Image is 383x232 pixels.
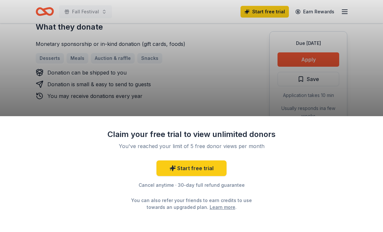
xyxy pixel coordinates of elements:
[107,129,276,140] div: Claim your free trial to view unlimited donors
[210,204,235,211] a: Learn more
[156,160,227,176] a: Start free trial
[107,181,276,189] div: Cancel anytime · 30-day full refund guarantee
[115,142,268,150] div: You've reached your limit of 5 free donor views per month
[125,197,258,211] div: You can also refer your friends to earn credits to use towards an upgraded plan. .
